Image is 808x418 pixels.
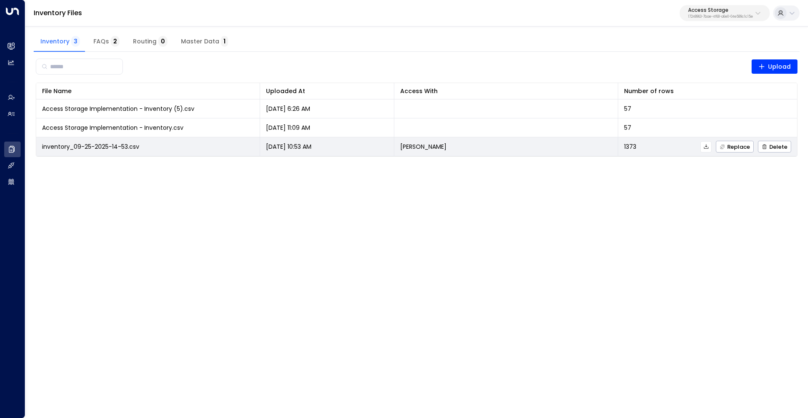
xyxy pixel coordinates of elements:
span: Replace [720,144,750,150]
span: inventory_09-25-2025-14-53.csv [42,142,139,151]
div: Number of rows [624,86,674,96]
span: Inventory [40,38,80,46]
div: Uploaded At [266,86,305,96]
div: File Name [42,86,254,96]
p: [DATE] 10:53 AM [266,142,311,151]
span: Access Storage Implementation - Inventory (5).csv [42,104,194,113]
span: 57 [624,123,631,132]
p: Access Storage [688,8,753,13]
span: Upload [758,62,791,72]
button: Access Storage17248963-7bae-4f68-a6e0-04e589c1c15e [680,5,770,21]
span: 2 [111,36,120,47]
span: 1 [221,36,228,47]
button: Delete [758,141,791,153]
a: Inventory Files [34,8,82,18]
p: [PERSON_NAME] [400,142,447,151]
div: File Name [42,86,72,96]
div: Number of rows [624,86,791,96]
span: FAQs [93,38,120,46]
p: [DATE] 6:26 AM [266,104,310,113]
div: Access With [400,86,612,96]
button: Replace [716,141,754,153]
span: 57 [624,104,631,113]
span: 1373 [624,142,636,151]
span: Routing [133,38,167,46]
div: Uploaded At [266,86,388,96]
button: Upload [752,59,798,74]
span: Delete [762,144,787,150]
span: 3 [71,36,80,47]
span: Master Data [181,38,228,46]
p: 17248963-7bae-4f68-a6e0-04e589c1c15e [688,15,753,19]
span: 0 [158,36,167,47]
span: Access Storage Implementation - Inventory.csv [42,123,183,132]
p: [DATE] 11:09 AM [266,123,310,132]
